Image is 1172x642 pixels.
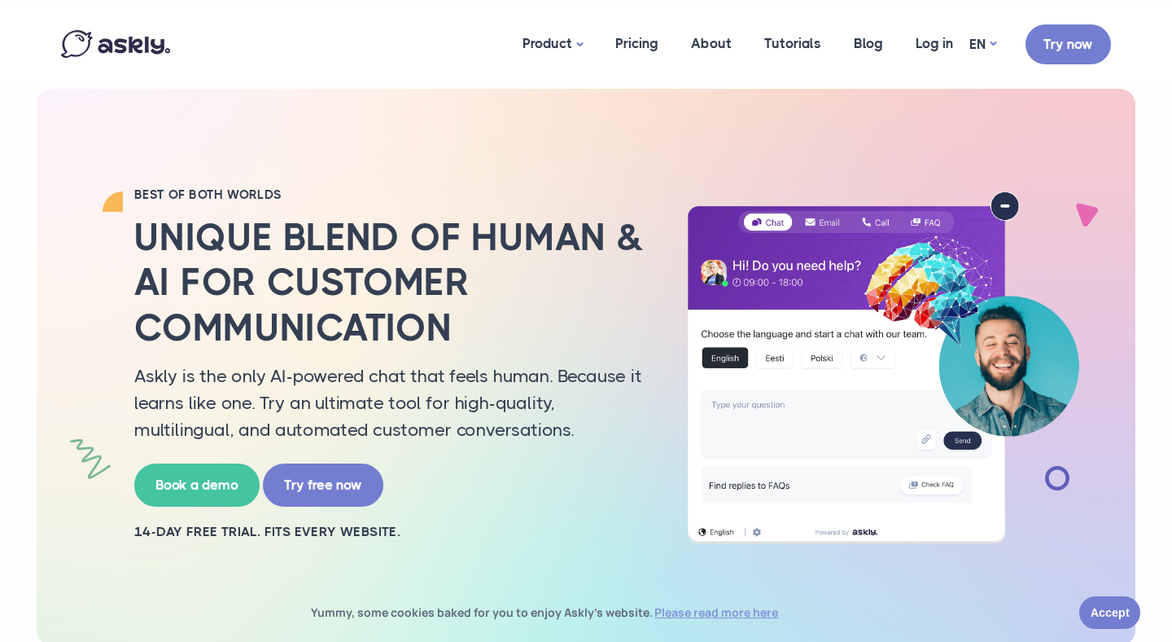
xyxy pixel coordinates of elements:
[1025,24,1111,64] a: Try now
[675,4,748,83] a: About
[24,600,1068,625] span: Yummy, some cookies baked for you to enjoy Askly's website.
[134,464,260,507] a: Book a demo
[61,30,170,58] img: Askly
[263,464,383,507] a: Try free now
[506,4,599,85] a: Product
[1079,596,1140,629] a: Accept
[599,4,675,83] a: Pricing
[899,4,969,83] a: Log in
[671,191,1095,543] img: AI multilingual chat
[134,187,647,203] h2: BEST OF BOTH WORLDS
[969,33,996,56] a: EN
[748,4,837,83] a: Tutorials
[134,523,647,541] h2: 14-day free trial. Fits every website.
[134,215,647,350] h2: Unique blend of human & AI for customer communication
[653,600,781,625] a: learn more about cookies
[837,4,899,83] a: Blog
[134,363,647,443] p: Askly is the only AI-powered chat that feels human. Because it learns like one. Try an ultimate t...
